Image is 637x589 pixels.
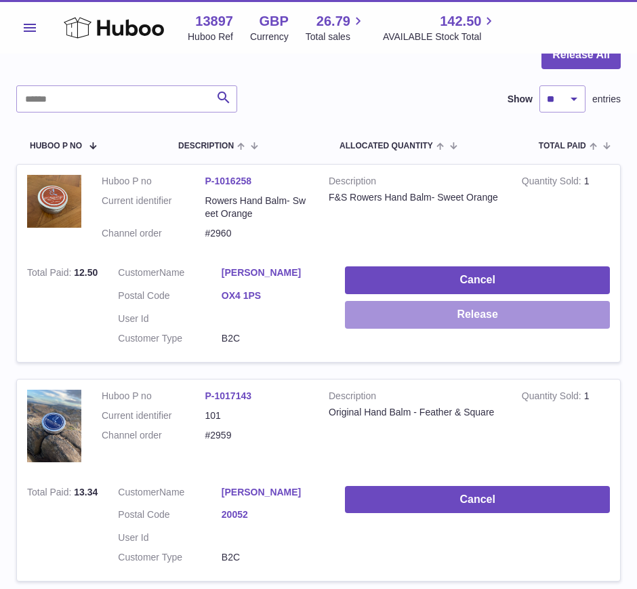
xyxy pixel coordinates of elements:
[195,12,233,31] strong: 13897
[118,531,222,544] dt: User Id
[27,175,81,228] img: il_fullxfull.5886850907_h4oi.jpg
[316,12,350,31] span: 26.79
[205,409,309,422] dd: 101
[118,332,222,345] dt: Customer Type
[205,429,309,442] dd: #2959
[205,176,252,186] a: P-1016258
[222,332,325,345] dd: B2C
[345,301,610,329] button: Release
[222,486,325,499] a: [PERSON_NAME]
[74,267,98,278] span: 12.50
[383,31,497,43] span: AVAILABLE Stock Total
[522,176,584,190] strong: Quantity Sold
[205,227,309,240] dd: #2960
[329,175,501,191] strong: Description
[30,142,82,150] span: Huboo P no
[306,12,366,43] a: 26.79 Total sales
[222,551,325,564] dd: B2C
[329,390,501,406] strong: Description
[27,487,74,501] strong: Total Paid
[383,12,497,43] a: 142.50 AVAILABLE Stock Total
[118,266,222,283] dt: Name
[188,31,233,43] div: Huboo Ref
[259,12,288,31] strong: GBP
[118,289,222,306] dt: Postal Code
[102,429,205,442] dt: Channel order
[539,142,586,150] span: Total paid
[345,486,610,514] button: Cancel
[250,31,289,43] div: Currency
[74,487,98,497] span: 13.34
[541,41,621,69] button: Release All
[178,142,234,150] span: Description
[222,266,325,279] a: [PERSON_NAME]
[27,267,74,281] strong: Total Paid
[522,390,584,405] strong: Quantity Sold
[118,487,159,497] span: Customer
[222,508,325,521] a: 20052
[205,195,309,220] dd: Rowers Hand Balm- Sweet Orange
[345,266,610,294] button: Cancel
[512,165,620,257] td: 1
[118,508,222,525] dt: Postal Code
[118,486,222,502] dt: Name
[102,195,205,220] dt: Current identifier
[118,312,222,325] dt: User Id
[592,93,621,106] span: entries
[440,12,481,31] span: 142.50
[102,227,205,240] dt: Channel order
[205,390,252,401] a: P-1017143
[102,409,205,422] dt: Current identifier
[102,175,205,188] dt: Huboo P no
[306,31,366,43] span: Total sales
[340,142,433,150] span: ALLOCATED Quantity
[118,267,159,278] span: Customer
[222,289,325,302] a: OX4 1PS
[118,551,222,564] dt: Customer Type
[27,390,81,462] img: il_fullxfull.5545322717_sv0z.jpg
[102,390,205,403] dt: Huboo P no
[512,380,620,476] td: 1
[329,191,501,204] div: F&S Rowers Hand Balm- Sweet Orange
[508,93,533,106] label: Show
[329,406,501,419] div: Original Hand Balm - Feather & Square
